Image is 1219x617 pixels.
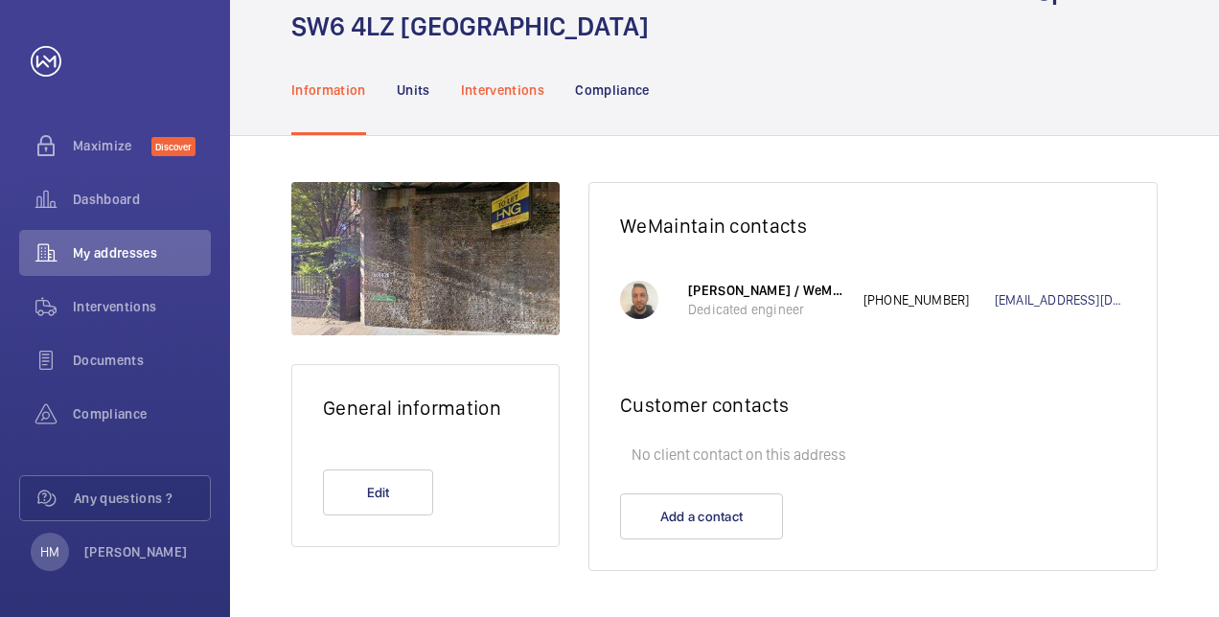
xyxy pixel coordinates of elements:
p: [PERSON_NAME] [84,542,188,561]
span: Maximize [73,136,151,155]
h2: General information [323,396,528,420]
span: Dashboard [73,190,211,209]
p: [PERSON_NAME] / WeMaintain UK [688,281,844,300]
span: Interventions [73,297,211,316]
h2: WeMaintain contacts [620,214,1126,238]
p: [PHONE_NUMBER] [863,290,995,309]
h2: Customer contacts [620,393,1126,417]
span: My addresses [73,243,211,263]
p: Information [291,80,366,100]
span: Compliance [73,404,211,423]
p: No client contact on this address [620,436,1126,474]
p: Dedicated engineer [688,300,844,319]
span: Documents [73,351,211,370]
button: Edit [323,469,433,515]
p: Interventions [461,80,545,100]
a: [EMAIL_ADDRESS][DOMAIN_NAME] [995,290,1126,309]
span: Discover [151,137,195,156]
span: Any questions ? [74,489,210,508]
p: Compliance [575,80,650,100]
p: HM [40,542,59,561]
p: Units [397,80,430,100]
button: Add a contact [620,493,783,539]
